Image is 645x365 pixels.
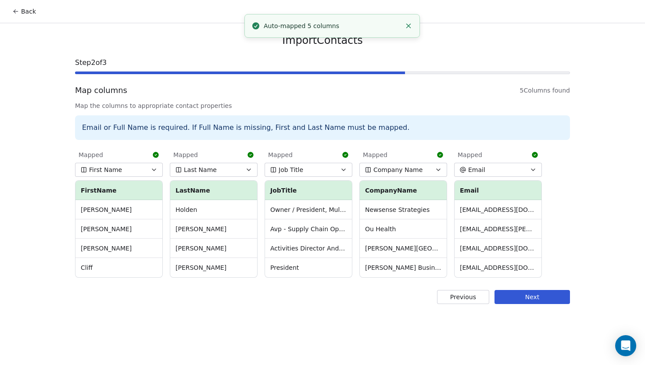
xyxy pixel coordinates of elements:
div: Email or Full Name is required. If Full Name is missing, First and Last Name must be mapped. [75,115,570,140]
td: President [265,258,352,277]
button: Back [7,4,41,19]
td: [EMAIL_ADDRESS][DOMAIN_NAME] [455,239,541,258]
td: [PERSON_NAME] [75,239,162,258]
div: Auto-mapped 5 columns [264,21,401,31]
td: Holden [170,200,257,219]
span: First Name [89,165,122,174]
td: Ou Health [360,219,447,239]
th: JobTitle [265,181,352,200]
td: Cliff [75,258,162,277]
td: Newsense Strategies [360,200,447,219]
th: LastName [170,181,257,200]
span: Mapped [268,150,293,159]
span: Mapped [79,150,103,159]
td: [EMAIL_ADDRESS][DOMAIN_NAME] [455,200,541,219]
span: Step 2 of 3 [75,57,570,68]
td: [EMAIL_ADDRESS][DOMAIN_NAME] [455,258,541,277]
span: Map the columns to appropriate contact properties [75,101,570,110]
td: Avp - Supply Chain Operations [265,219,352,239]
th: FirstName [75,181,162,200]
span: 5 Columns found [520,86,570,95]
td: [PERSON_NAME] Business Group Cwa [360,258,447,277]
span: Import Contacts [282,34,362,47]
span: Job Title [279,165,303,174]
td: [PERSON_NAME] [75,219,162,239]
span: Mapped [363,150,387,159]
div: Open Intercom Messenger [615,335,636,356]
span: Company Name [373,165,423,174]
th: CompanyName [360,181,447,200]
td: [PERSON_NAME] [170,258,257,277]
button: Next [494,290,570,304]
button: Previous [437,290,489,304]
span: Email [468,165,485,174]
span: Mapped [458,150,482,159]
span: Map columns [75,85,127,96]
button: Close toast [403,20,414,32]
td: [PERSON_NAME] [170,239,257,258]
td: Activities Director And Leasing Agent [265,239,352,258]
td: [PERSON_NAME] [170,219,257,239]
span: Last Name [184,165,217,174]
td: [PERSON_NAME] [75,200,162,219]
td: [EMAIL_ADDRESS][PERSON_NAME][DOMAIN_NAME] [455,219,541,239]
td: Owner / President, Multipoint Content Strategies &amp; Hear Me Now Studio [265,200,352,219]
th: Email [455,181,541,200]
span: Mapped [173,150,198,159]
td: [PERSON_NAME][GEOGRAPHIC_DATA] [360,239,447,258]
